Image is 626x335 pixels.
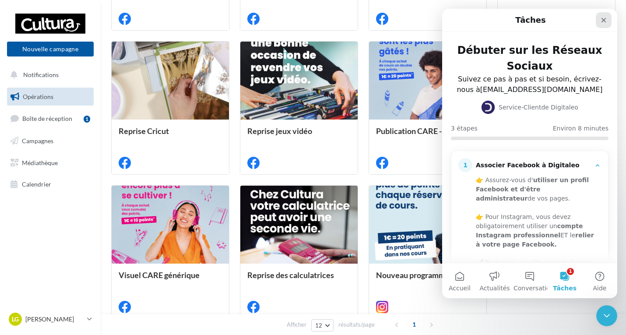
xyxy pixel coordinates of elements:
button: Nouvelle campagne [7,42,94,56]
div: 1 [84,116,90,123]
button: Aide [140,254,175,289]
span: Aide [151,276,165,282]
button: 12 [311,319,334,331]
iframe: Intercom live chat [442,9,617,298]
p: [PERSON_NAME] [25,315,84,324]
span: Tâches [111,276,134,282]
div: Reprise des calculatrices [247,271,351,288]
span: Opérations [23,93,53,100]
span: 12 [315,322,323,329]
div: Reprise Cricut [119,127,222,144]
div: ✔️ Toutes ces conditions sont réunies ? Commencez l'association depuis " " en cliquant sur " ". [34,250,152,305]
span: LG [12,315,19,324]
span: Actualités [37,276,67,282]
button: Actualités [35,254,70,289]
div: Nouveau programme de fidélité - Cours [376,271,479,288]
a: Opérations [5,88,95,106]
button: Notifications [5,66,92,84]
a: Calendrier [5,175,95,194]
span: Calendrier [22,180,51,188]
a: LG [PERSON_NAME] [7,311,94,328]
span: Accueil [7,276,28,282]
iframe: Intercom live chat [596,305,617,326]
div: Publication CARE - cours artistiques et musicaux [376,127,479,144]
div: Visuel CARE générique [119,271,222,288]
a: Boîte de réception1 [5,109,95,128]
div: Reprise jeux vidéo [247,127,351,144]
span: Campagnes [22,137,53,145]
span: Notifications [23,71,59,78]
span: Boîte de réception [22,115,72,122]
span: 1 [407,317,421,331]
span: résultats/page [338,321,375,329]
span: Afficher [287,321,306,329]
button: Tâches [105,254,140,289]
a: Médiathèque [5,154,95,172]
span: Conversations [71,276,115,282]
button: Conversations [70,254,105,289]
span: Médiathèque [22,159,58,166]
a: Campagnes [5,132,95,150]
